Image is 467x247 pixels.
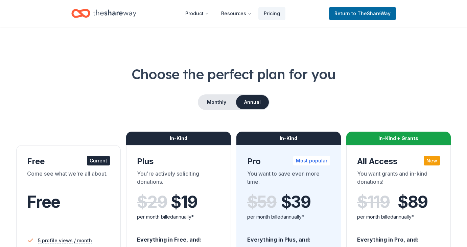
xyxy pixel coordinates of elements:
[258,7,285,20] a: Pricing
[137,156,220,167] div: Plus
[171,193,197,211] span: $ 19
[281,193,311,211] span: $ 39
[27,156,110,167] div: Free
[27,192,60,212] span: Free
[357,213,440,221] div: per month billed annually*
[398,193,428,211] span: $ 89
[38,237,92,245] span: 5 profile views / month
[236,95,269,109] button: Annual
[216,7,257,20] button: Resources
[180,7,214,20] button: Product
[357,230,440,244] div: Everything in Pro, and:
[351,10,391,16] span: to TheShareWay
[334,9,391,18] span: Return
[126,132,231,145] div: In-Kind
[199,95,235,109] button: Monthly
[236,132,341,145] div: In-Kind
[357,170,440,188] div: You want grants and in-kind donations!
[137,213,220,221] div: per month billed annually*
[27,170,110,188] div: Come see what we're all about.
[247,230,330,244] div: Everything in Plus, and:
[424,156,440,165] div: New
[137,230,220,244] div: Everything in Free, and:
[247,213,330,221] div: per month billed annually*
[247,156,330,167] div: Pro
[16,65,451,84] h1: Choose the perfect plan for you
[180,5,285,21] nav: Main
[137,170,220,188] div: You're actively soliciting donations.
[346,132,451,145] div: In-Kind + Grants
[247,170,330,188] div: You want to save even more time.
[71,5,136,21] a: Home
[293,156,330,165] div: Most popular
[357,156,440,167] div: All Access
[329,7,396,20] a: Returnto TheShareWay
[87,156,110,165] div: Current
